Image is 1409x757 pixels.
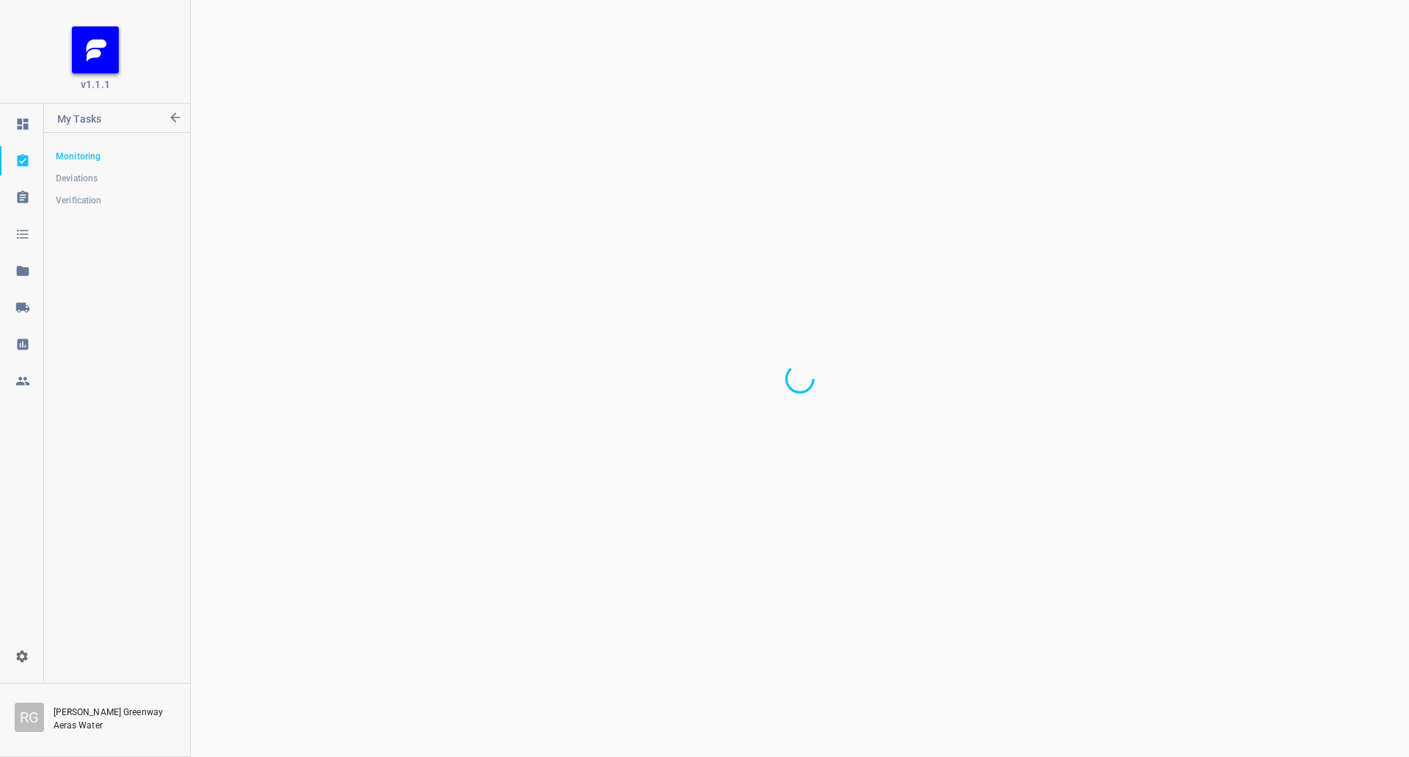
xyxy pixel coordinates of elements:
[44,186,189,215] a: Verification
[44,142,189,171] a: Monitoring
[72,26,119,73] img: FB_Logo_Reversed_RGB_Icon.895fbf61.png
[54,719,171,732] p: Aeras Water
[57,104,167,139] p: My Tasks
[56,193,178,208] span: Verification
[56,149,178,164] span: Monitoring
[81,77,110,92] span: v1.1.1
[44,164,189,193] a: Deviations
[54,706,175,719] p: [PERSON_NAME] Greenway
[56,171,178,186] span: Deviations
[15,703,44,732] div: R G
